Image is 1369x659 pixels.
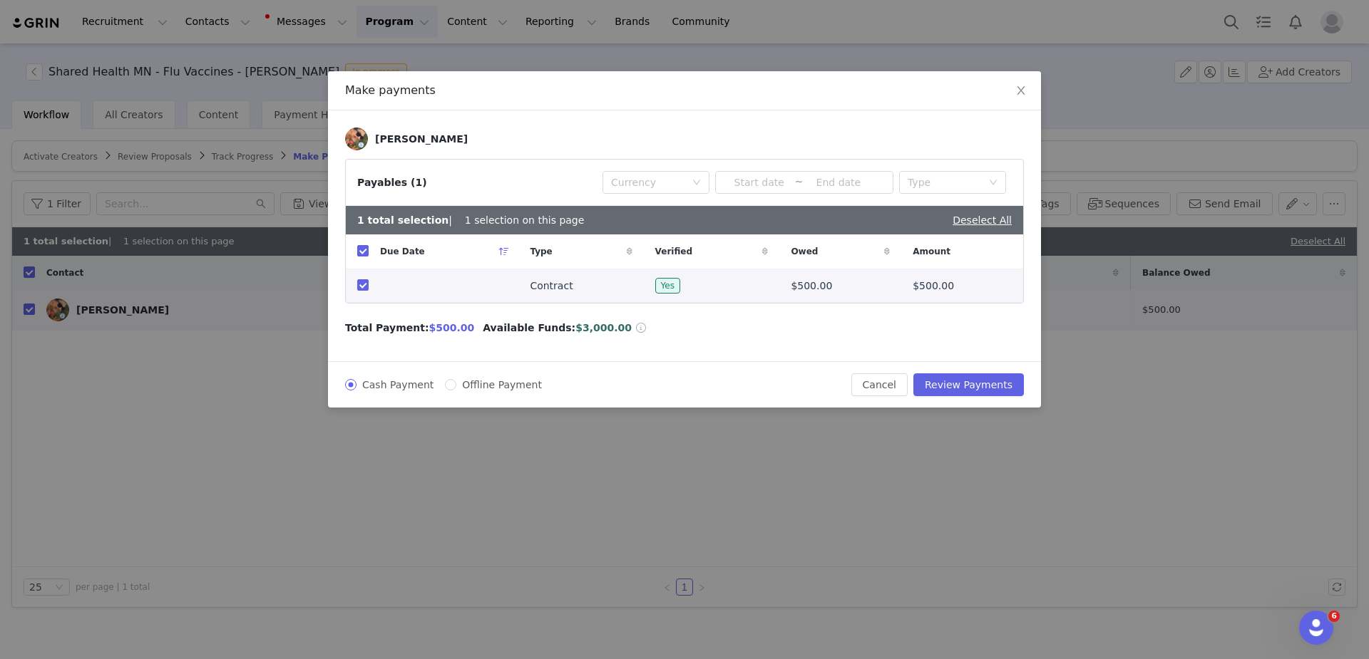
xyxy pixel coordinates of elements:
span: Due Date [380,245,425,258]
img: b9495022-a87c-4a03-aabe-ea194027e94b--s.jpg [345,128,368,150]
span: Yes [655,278,680,294]
button: Cancel [851,373,908,396]
input: End date [803,175,873,190]
span: Cash Payment [357,379,439,390]
button: Close [1001,71,1041,111]
i: icon: close [1015,85,1027,96]
span: Available Funds: [483,321,575,336]
a: [PERSON_NAME] [345,128,468,150]
div: Payables (1) [357,175,427,190]
span: $500.00 [791,279,832,294]
button: Review Payments [913,373,1024,396]
span: Type [530,245,552,258]
span: $3,000.00 [575,322,632,333]
article: Payables [345,159,1024,303]
span: $500.00 [913,279,954,294]
iframe: Intercom live chat [1299,611,1333,645]
span: Amount [913,245,950,258]
div: | 1 selection on this page [357,213,584,228]
div: Currency [611,175,685,190]
div: [PERSON_NAME] [375,133,468,145]
b: 1 total selection [357,214,448,226]
input: Start date [724,175,794,190]
span: Owed [791,245,818,258]
div: Type [908,175,982,190]
span: $500.00 [429,322,475,333]
span: Contract [530,279,573,294]
span: Verified [655,245,692,258]
span: Offline Payment [456,379,548,390]
span: Total Payment: [345,321,429,336]
span: 6 [1328,611,1340,622]
i: icon: down [692,178,701,188]
div: Make payments [345,83,1024,98]
i: icon: down [989,178,998,188]
a: Deselect All [953,214,1012,226]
